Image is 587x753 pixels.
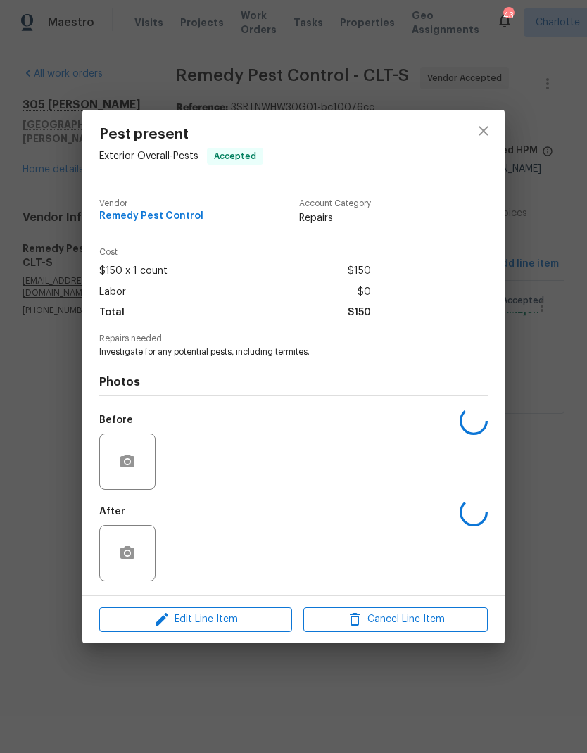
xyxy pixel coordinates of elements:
span: Remedy Pest Control [99,211,203,222]
span: Accepted [208,149,262,163]
div: 43 [503,8,513,23]
span: $0 [358,282,371,303]
button: close [467,114,500,148]
span: Total [99,303,125,323]
span: Exterior Overall - Pests [99,151,198,161]
span: $150 x 1 count [99,261,168,281]
span: Cancel Line Item [308,611,484,628]
span: Cost [99,248,371,257]
span: Investigate for any potential pests, including termites. [99,346,449,358]
h4: Photos [99,375,488,389]
span: Account Category [299,199,371,208]
span: Repairs [299,211,371,225]
span: Repairs needed [99,334,488,343]
button: Cancel Line Item [303,607,488,632]
span: Pest present [99,127,263,142]
span: $150 [348,303,371,323]
span: Edit Line Item [103,611,288,628]
h5: After [99,507,125,517]
h5: Before [99,415,133,425]
span: Vendor [99,199,203,208]
span: Labor [99,282,126,303]
button: Edit Line Item [99,607,292,632]
span: $150 [348,261,371,281]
